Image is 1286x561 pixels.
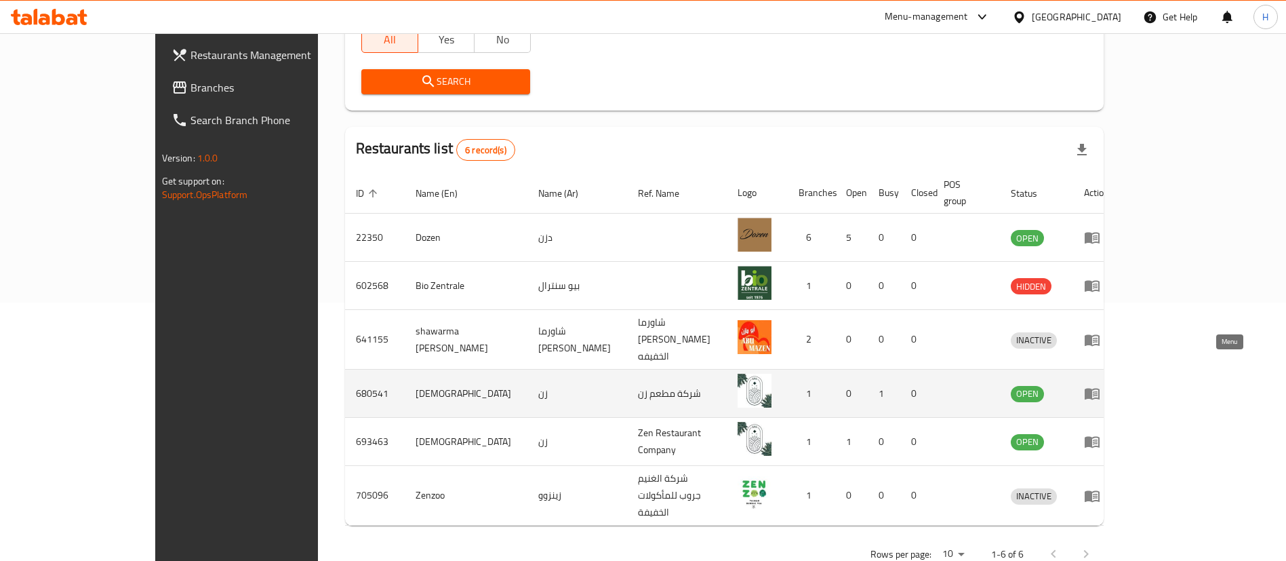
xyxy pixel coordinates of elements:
[738,422,771,456] img: ZEN
[1011,386,1044,402] div: OPEN
[197,149,218,167] span: 1.0.0
[416,185,475,201] span: Name (En)
[788,370,835,418] td: 1
[835,262,868,310] td: 0
[1011,386,1044,402] span: OPEN
[361,69,531,94] button: Search
[868,262,900,310] td: 0
[190,112,359,128] span: Search Branch Phone
[1011,332,1057,348] span: INACTIVE
[738,218,771,252] img: Dozen
[162,186,248,204] a: Support.OpsPlatform
[527,262,627,310] td: بيو سنترال
[1084,229,1109,246] div: Menu
[1066,134,1098,166] div: Export file
[527,214,627,262] td: دزن
[161,71,370,104] a: Branches
[868,466,900,526] td: 0
[356,138,515,161] h2: Restaurants list
[527,370,627,418] td: زن
[1011,278,1051,294] div: HIDDEN
[868,214,900,262] td: 0
[835,214,868,262] td: 5
[1011,231,1044,246] span: OPEN
[788,466,835,526] td: 1
[835,370,868,418] td: 0
[900,172,933,214] th: Closed
[405,310,527,370] td: shawarma [PERSON_NAME]
[372,73,520,90] span: Search
[627,310,727,370] td: شاورما [PERSON_NAME] الخفيفه
[538,185,596,201] span: Name (Ar)
[1011,488,1057,504] span: INACTIVE
[162,149,195,167] span: Version:
[788,214,835,262] td: 6
[1084,332,1109,348] div: Menu
[345,310,405,370] td: 641155
[527,310,627,370] td: شاورما [PERSON_NAME]
[345,370,405,418] td: 680541
[480,30,525,50] span: No
[527,466,627,526] td: زينزوو
[405,418,527,466] td: [DEMOGRAPHIC_DATA]
[405,466,527,526] td: Zenzoo
[738,266,771,300] img: Bio Zentrale
[868,310,900,370] td: 0
[474,26,531,53] button: No
[638,185,697,201] span: Ref. Name
[868,418,900,466] td: 0
[405,262,527,310] td: Bio Zentrale
[900,214,933,262] td: 0
[1011,434,1044,450] div: OPEN
[627,418,727,466] td: Zen Restaurant Company
[868,172,900,214] th: Busy
[418,26,475,53] button: Yes
[345,466,405,526] td: 705096
[1073,172,1120,214] th: Action
[361,26,418,53] button: All
[738,374,771,408] img: ZEN
[727,172,788,214] th: Logo
[835,418,868,466] td: 1
[835,310,868,370] td: 0
[162,172,224,190] span: Get support on:
[627,370,727,418] td: شركة مطعم زن
[738,476,771,510] img: Zenzoo
[345,262,405,310] td: 602568
[405,214,527,262] td: Dozen
[835,172,868,214] th: Open
[161,39,370,71] a: Restaurants Management
[788,310,835,370] td: 2
[1011,434,1044,450] span: OPEN
[345,172,1120,526] table: enhanced table
[900,262,933,310] td: 0
[345,214,405,262] td: 22350
[788,418,835,466] td: 1
[456,139,515,161] div: Total records count
[1084,277,1109,294] div: Menu
[900,418,933,466] td: 0
[835,466,868,526] td: 0
[1011,279,1051,294] span: HIDDEN
[161,104,370,136] a: Search Branch Phone
[190,79,359,96] span: Branches
[527,418,627,466] td: زن
[405,370,527,418] td: [DEMOGRAPHIC_DATA]
[1262,9,1268,24] span: H
[788,262,835,310] td: 1
[424,30,469,50] span: Yes
[944,176,984,209] span: POS group
[788,172,835,214] th: Branches
[627,466,727,526] td: شركة الغنيم جروب للمأكولات الخفيفة
[900,310,933,370] td: 0
[900,466,933,526] td: 0
[738,320,771,354] img: shawarma Abou Mazen
[1011,185,1055,201] span: Status
[356,185,382,201] span: ID
[367,30,413,50] span: All
[457,144,515,157] span: 6 record(s)
[885,9,968,25] div: Menu-management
